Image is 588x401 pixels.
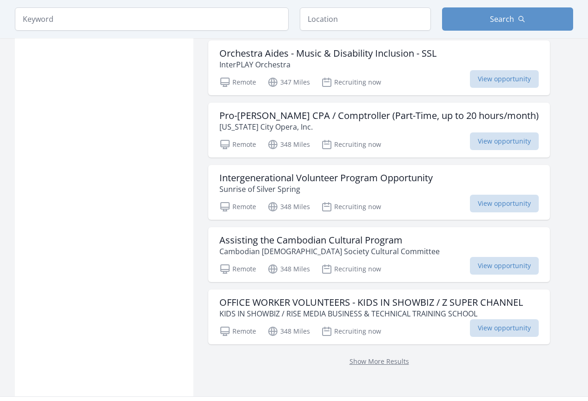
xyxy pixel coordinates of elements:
[219,201,256,212] p: Remote
[321,263,381,275] p: Recruiting now
[208,227,550,282] a: Assisting the Cambodian Cultural Program Cambodian [DEMOGRAPHIC_DATA] Society Cultural Committee ...
[219,172,433,184] h3: Intergenerational Volunteer Program Opportunity
[15,7,289,31] input: Keyword
[267,201,310,212] p: 348 Miles
[208,103,550,158] a: Pro-[PERSON_NAME] CPA / Comptroller (Part-Time, up to 20 hours/month) [US_STATE] City Opera, Inc....
[470,257,539,275] span: View opportunity
[470,319,539,337] span: View opportunity
[219,121,539,132] p: [US_STATE] City Opera, Inc.
[219,235,440,246] h3: Assisting the Cambodian Cultural Program
[321,77,381,88] p: Recruiting now
[470,70,539,88] span: View opportunity
[219,59,436,70] p: InterPLAY Orchestra
[219,77,256,88] p: Remote
[219,246,440,257] p: Cambodian [DEMOGRAPHIC_DATA] Society Cultural Committee
[219,308,523,319] p: KIDS IN SHOWBIZ / RISE MEDIA BUSINESS & TECHNICAL TRAINING SCHOOL
[300,7,431,31] input: Location
[267,139,310,150] p: 348 Miles
[490,13,514,25] span: Search
[208,40,550,95] a: Orchestra Aides - Music & Disability Inclusion - SSL InterPLAY Orchestra Remote 347 Miles Recruit...
[267,77,310,88] p: 347 Miles
[219,110,539,121] h3: Pro-[PERSON_NAME] CPA / Comptroller (Part-Time, up to 20 hours/month)
[219,326,256,337] p: Remote
[208,165,550,220] a: Intergenerational Volunteer Program Opportunity Sunrise of Silver Spring Remote 348 Miles Recruit...
[321,201,381,212] p: Recruiting now
[208,289,550,344] a: OFFICE WORKER VOLUNTEERS - KIDS IN SHOWBIZ / Z SUPER CHANNEL KIDS IN SHOWBIZ / RISE MEDIA BUSINES...
[470,195,539,212] span: View opportunity
[267,263,310,275] p: 348 Miles
[267,326,310,337] p: 348 Miles
[219,139,256,150] p: Remote
[219,48,436,59] h3: Orchestra Aides - Music & Disability Inclusion - SSL
[470,132,539,150] span: View opportunity
[321,326,381,337] p: Recruiting now
[219,184,433,195] p: Sunrise of Silver Spring
[350,357,409,366] a: Show More Results
[219,263,256,275] p: Remote
[321,139,381,150] p: Recruiting now
[219,297,523,308] h3: OFFICE WORKER VOLUNTEERS - KIDS IN SHOWBIZ / Z SUPER CHANNEL
[442,7,573,31] button: Search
